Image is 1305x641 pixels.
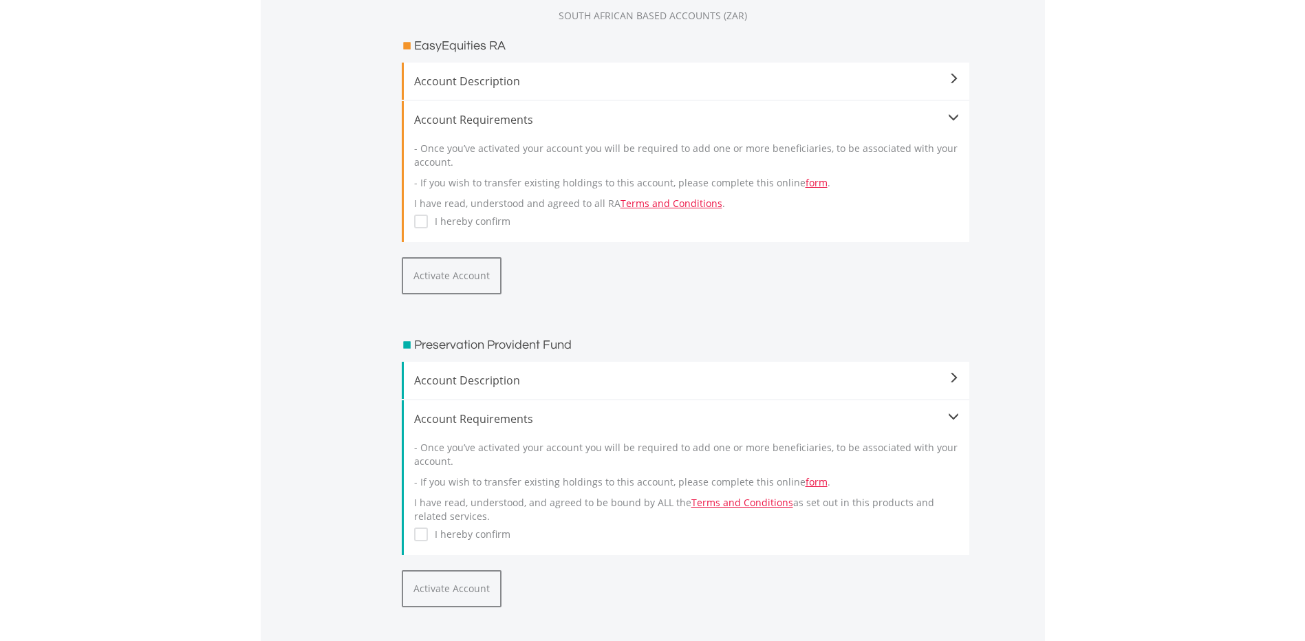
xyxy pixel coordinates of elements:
a: form [806,475,828,488]
div: SOUTH AFRICAN BASED ACCOUNTS (ZAR) [261,9,1045,23]
a: Terms and Conditions [621,197,722,210]
div: I have read, understood and agreed to all RA . [414,128,959,232]
button: Activate Account [402,570,501,607]
p: - If you wish to transfer existing holdings to this account, please complete this online . [414,176,959,190]
a: form [806,176,828,189]
p: - Once you’ve activated your account you will be required to add one or more beneficiaries, to be... [414,441,959,468]
label: I hereby confirm [428,528,510,541]
div: I have read, understood, and agreed to be bound by ALL the as set out in this products and relate... [414,427,959,545]
div: Account Requirements [414,411,959,427]
p: - Once you’ve activated your account you will be required to add one or more beneficiaries, to be... [414,142,959,169]
p: - If you wish to transfer existing holdings to this account, please complete this online . [414,475,959,489]
h3: EasyEquities RA [414,36,506,56]
a: Terms and Conditions [691,496,793,509]
span: Account Description [414,73,959,89]
span: Account Description [414,372,959,389]
button: Activate Account [402,257,501,294]
h3: Preservation Provident Fund [414,336,572,355]
label: I hereby confirm [428,215,510,228]
div: Account Requirements [414,111,959,128]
